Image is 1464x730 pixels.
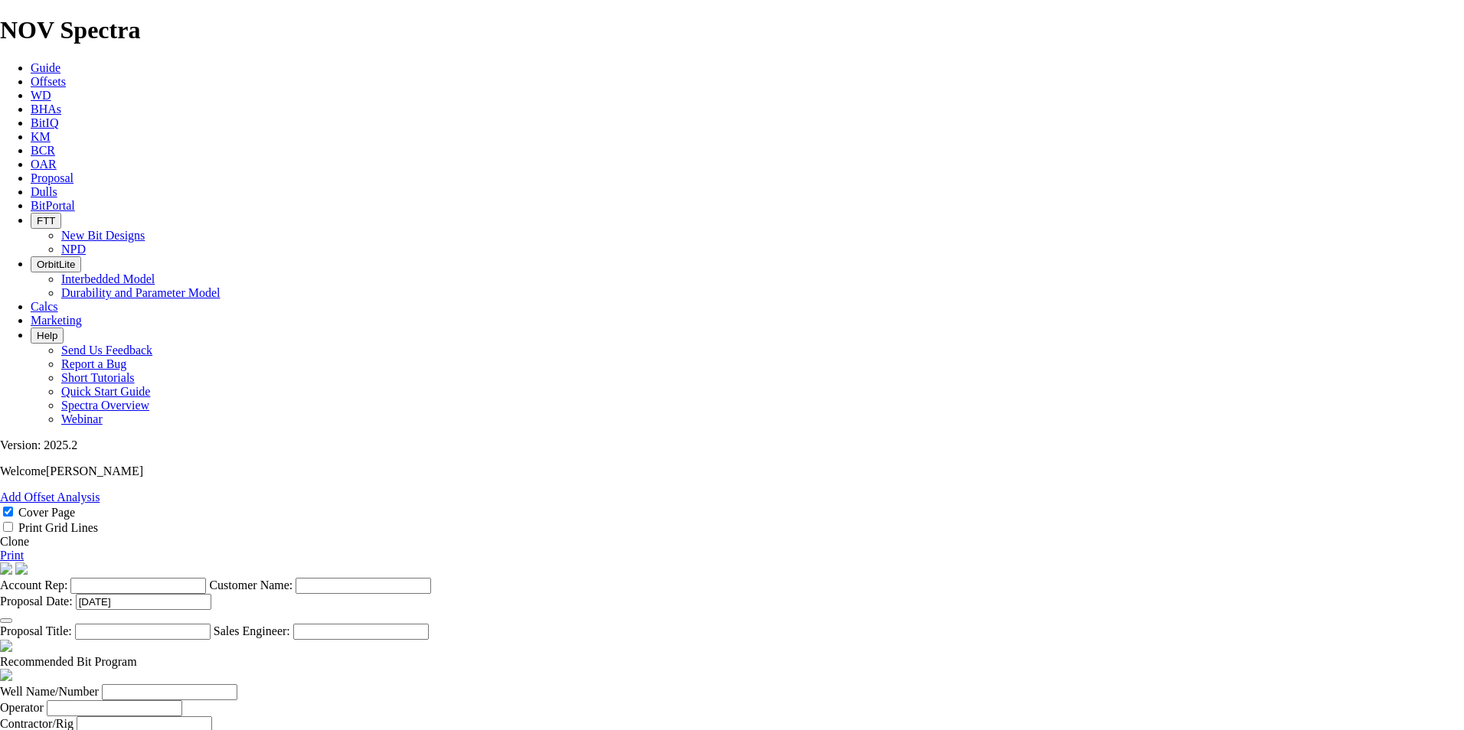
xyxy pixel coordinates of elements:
a: New Bit Designs [61,229,145,242]
a: OAR [31,158,57,171]
a: Quick Start Guide [61,385,150,398]
a: BHAs [31,103,61,116]
a: Interbedded Model [61,272,155,285]
span: Help [37,330,57,341]
a: Marketing [31,314,82,327]
span: [PERSON_NAME] [46,464,143,477]
a: BCR [31,144,55,157]
a: Durability and Parameter Model [61,286,221,299]
span: OrbitLite [37,259,75,270]
a: Dulls [31,185,57,198]
a: Proposal [31,171,74,184]
a: WD [31,89,51,102]
a: NPD [61,243,86,256]
label: Sales Engineer: [214,624,290,637]
a: Short Tutorials [61,371,135,384]
a: BitIQ [31,116,58,129]
a: Calcs [31,300,58,313]
label: Cover Page [18,506,75,519]
a: Webinar [61,412,103,425]
a: BitPortal [31,199,75,212]
button: OrbitLite [31,256,81,272]
a: Report a Bug [61,357,126,370]
button: FTT [31,213,61,229]
a: KM [31,130,51,143]
button: Help [31,328,64,344]
label: Customer Name: [209,578,292,591]
a: Guide [31,61,60,74]
img: cover-graphic.e5199e77.png [15,562,28,575]
a: Spectra Overview [61,399,149,412]
a: Send Us Feedback [61,344,152,357]
label: Print Grid Lines [18,521,98,534]
span: FTT [37,215,55,226]
a: Offsets [31,75,66,88]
